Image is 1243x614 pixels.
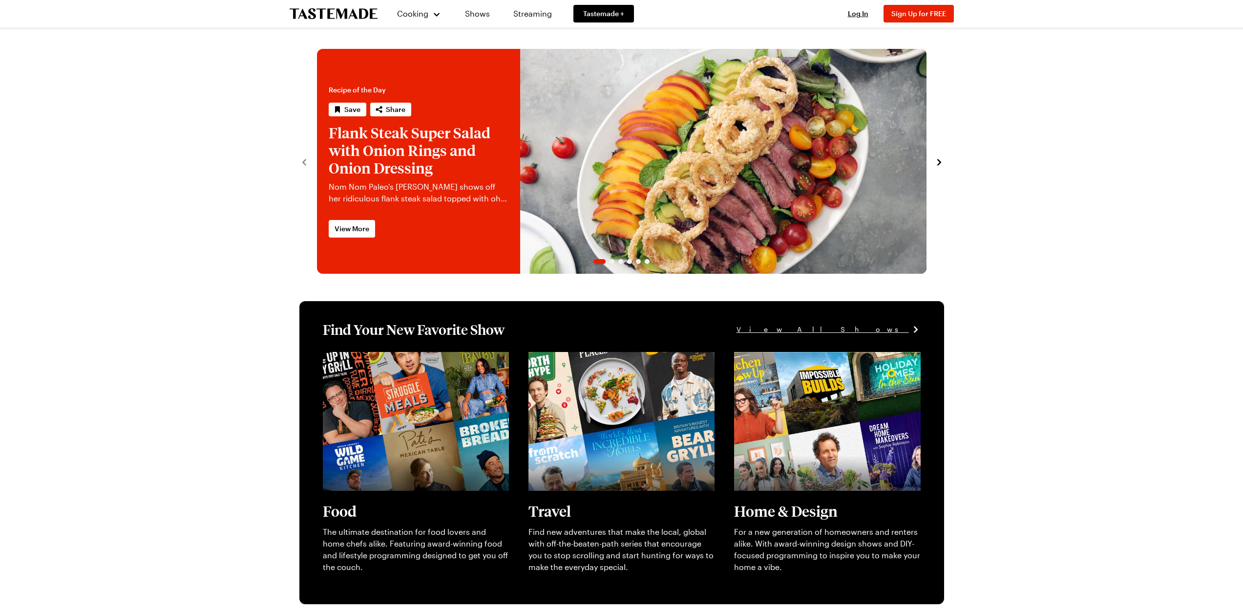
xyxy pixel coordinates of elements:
span: Go to slide 5 [636,259,641,264]
span: View More [335,224,369,234]
button: navigate to next item [934,155,944,167]
span: Sign Up for FREE [891,9,946,18]
span: Tastemade + [583,9,624,19]
button: Cooking [397,2,442,25]
span: Save [344,105,360,114]
a: View full content for [object Object] [734,353,867,362]
button: Share [370,103,411,116]
button: navigate to previous item [299,155,309,167]
button: Sign Up for FREE [884,5,954,22]
button: Log In [839,9,878,19]
a: View full content for [object Object] [323,353,456,362]
button: Save recipe [329,103,366,116]
span: Cooking [397,9,428,18]
span: Go to slide 6 [645,259,650,264]
span: Log In [848,9,868,18]
a: View More [329,220,375,238]
div: 1 / 6 [317,49,927,274]
a: To Tastemade Home Page [290,8,378,20]
h1: Find Your New Favorite Show [323,321,505,338]
span: Go to slide 1 [593,259,606,264]
span: Share [386,105,405,114]
span: Go to slide 4 [627,259,632,264]
a: View full content for [object Object] [528,353,662,362]
a: Tastemade + [573,5,634,22]
span: Go to slide 3 [618,259,623,264]
span: View All Shows [737,324,909,335]
a: View All Shows [737,324,921,335]
span: Go to slide 2 [610,259,614,264]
